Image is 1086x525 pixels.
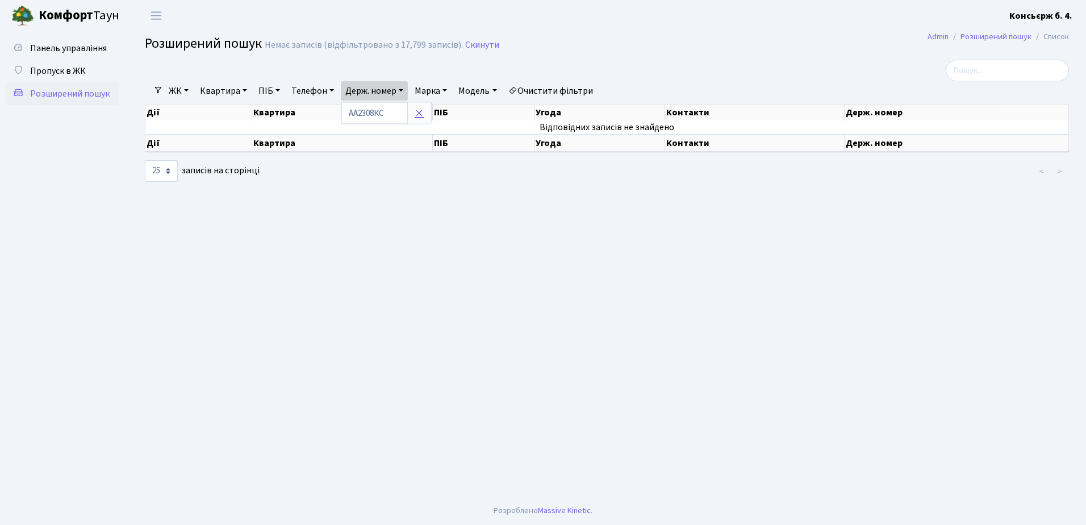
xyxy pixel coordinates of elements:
[265,40,463,51] div: Немає записів (відфільтровано з 17,799 записів).
[6,60,119,82] a: Пропуск в ЖК
[145,34,262,53] span: Розширений пошук
[30,65,86,77] span: Пропуск в ЖК
[142,6,170,25] button: Переключити навігацію
[30,42,107,55] span: Панель управління
[538,505,591,516] a: Massive Kinetic
[1031,31,1069,43] li: Список
[252,135,433,152] th: Квартира
[252,105,433,120] th: Квартира
[254,81,285,101] a: ПІБ
[410,81,452,101] a: Марка
[30,88,110,100] span: Розширений пошук
[504,81,598,101] a: Очистити фільтри
[39,6,119,26] span: Таун
[433,135,534,152] th: ПІБ
[164,81,193,101] a: ЖК
[145,120,1069,134] td: Відповідних записів не знайдено
[845,135,1069,152] th: Держ. номер
[1009,9,1072,23] a: Консьєрж б. 4.
[287,81,339,101] a: Телефон
[145,160,260,182] label: записів на сторінці
[465,40,499,51] a: Скинути
[145,160,178,182] select: записів на сторінці
[454,81,501,101] a: Модель
[145,105,252,120] th: Дії
[1009,10,1072,22] b: Консьєрж б. 4.
[665,105,845,120] th: Контакти
[494,505,592,517] div: Розроблено .
[6,37,119,60] a: Панель управління
[6,82,119,105] a: Розширений пошук
[910,25,1086,49] nav: breadcrumb
[433,105,534,120] th: ПІБ
[534,135,665,152] th: Угода
[341,81,408,101] a: Держ. номер
[195,81,252,101] a: Квартира
[928,31,949,43] a: Admin
[145,135,252,152] th: Дії
[845,105,1069,120] th: Держ. номер
[665,135,845,152] th: Контакти
[39,6,93,24] b: Комфорт
[534,105,665,120] th: Угода
[11,5,34,27] img: logo.png
[946,60,1069,81] input: Пошук...
[960,31,1031,43] a: Розширений пошук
